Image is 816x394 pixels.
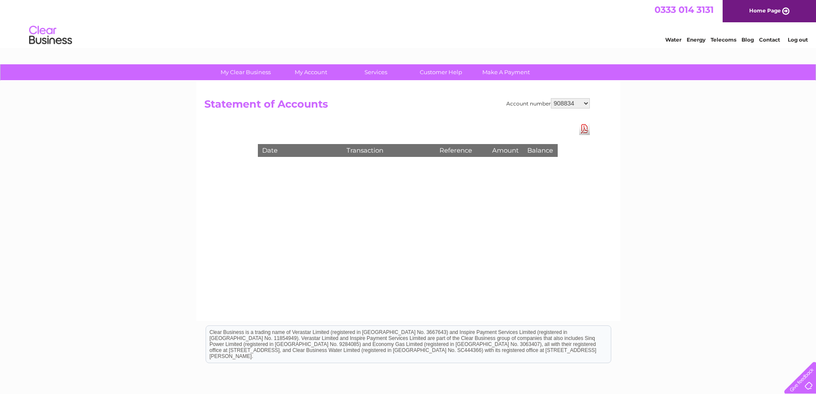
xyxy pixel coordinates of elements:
a: Make A Payment [471,64,541,80]
a: Energy [687,36,705,43]
a: Water [665,36,681,43]
th: Balance [523,144,557,156]
a: Services [341,64,411,80]
a: Blog [741,36,754,43]
a: Customer Help [406,64,476,80]
a: Download Pdf [579,123,590,135]
a: Log out [788,36,808,43]
div: Clear Business is a trading name of Verastar Limited (registered in [GEOGRAPHIC_DATA] No. 3667643... [206,5,611,42]
a: Contact [759,36,780,43]
div: Account number [506,98,590,108]
h2: Statement of Accounts [204,98,590,114]
a: My Clear Business [210,64,281,80]
img: logo.png [29,22,72,48]
th: Date [258,144,343,156]
th: Reference [435,144,488,156]
th: Amount [488,144,523,156]
th: Transaction [342,144,435,156]
a: My Account [275,64,346,80]
a: 0333 014 3131 [655,4,714,15]
a: Telecoms [711,36,736,43]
